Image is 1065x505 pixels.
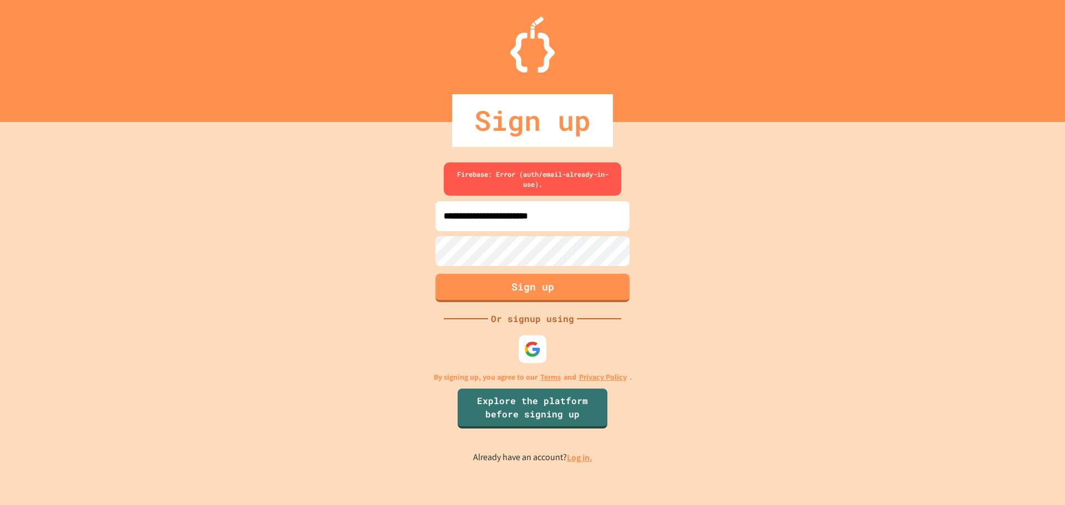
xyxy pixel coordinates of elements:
div: Sign up [452,94,613,147]
a: Log in. [567,452,592,463]
a: Explore the platform before signing up [458,389,607,429]
img: google-icon.svg [524,341,541,358]
p: Already have an account? [473,451,592,465]
img: Logo.svg [510,17,555,73]
div: Firebase: Error (auth/email-already-in-use). [444,162,621,196]
button: Sign up [435,274,630,302]
a: Privacy Policy [579,371,627,383]
div: Or signup using [488,312,577,325]
p: By signing up, you agree to our and . [434,371,632,383]
a: Terms [540,371,561,383]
